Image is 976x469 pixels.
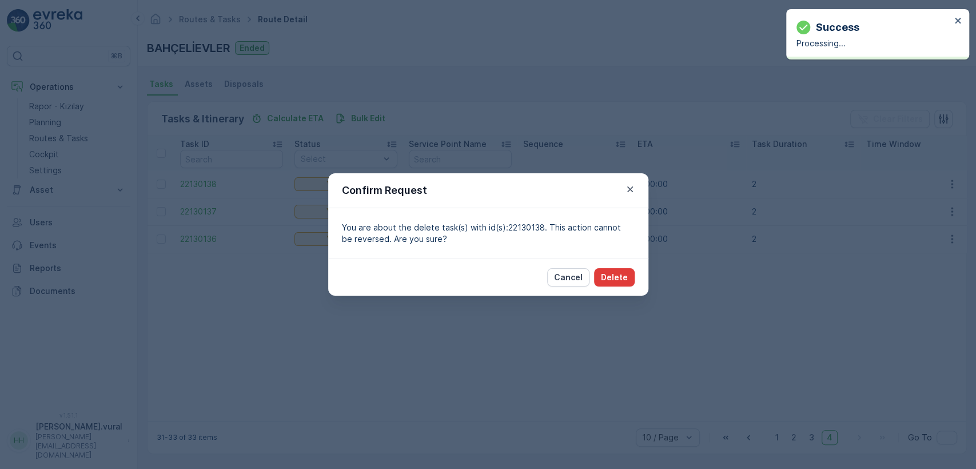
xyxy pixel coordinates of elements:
[547,268,589,287] button: Cancel
[816,19,859,35] p: Success
[342,182,427,198] p: Confirm Request
[342,222,635,245] p: You are about the delete task(s) with id(s):22130138. This action cannot be reversed. Are you sure?
[796,38,951,49] p: Processing...
[601,272,628,283] p: Delete
[954,16,962,27] button: close
[554,272,583,283] p: Cancel
[594,268,635,287] button: Delete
